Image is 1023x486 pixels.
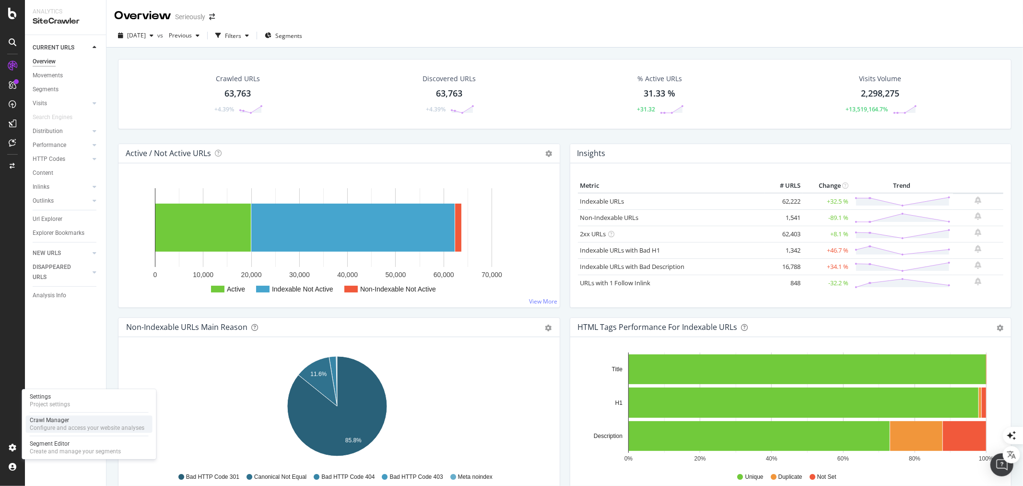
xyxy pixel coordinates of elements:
[33,126,63,136] div: Distribution
[803,209,851,226] td: -89.1 %
[126,179,548,300] svg: A chart.
[764,242,803,258] td: 1,342
[33,182,49,192] div: Inlinks
[224,87,251,100] div: 63,763
[764,258,803,275] td: 16,788
[310,371,327,377] text: 11.6%
[578,322,738,332] div: HTML Tags Performance for Indexable URLs
[578,179,765,193] th: Metric
[529,297,558,305] a: View More
[26,392,153,409] a: SettingsProject settings
[386,271,406,279] text: 50,000
[615,400,623,406] text: H1
[175,12,205,22] div: Serieously
[975,245,982,253] div: bell-plus
[33,98,47,109] div: Visits
[593,433,622,439] text: Description
[33,126,90,136] a: Distribution
[30,416,144,424] div: Crawl Manager
[817,473,836,481] span: Not Set
[126,352,548,464] svg: A chart.
[434,271,454,279] text: 60,000
[580,246,660,255] a: Indexable URLs with Bad H1
[979,455,994,462] text: 100%
[33,291,66,301] div: Analysis Info
[803,193,851,210] td: +32.5 %
[580,213,639,222] a: Non-Indexable URLs
[165,28,203,43] button: Previous
[611,366,623,373] text: Title
[803,242,851,258] td: +46.7 %
[225,32,241,40] div: Filters
[33,248,90,258] a: NEW URLS
[33,248,61,258] div: NEW URLS
[30,393,70,401] div: Settings
[644,87,675,100] div: 31.33 %
[580,197,624,206] a: Indexable URLs
[765,455,777,462] text: 40%
[33,112,82,122] a: Search Engines
[33,85,59,95] div: Segments
[975,261,982,269] div: bell-plus
[423,74,476,84] div: Discovered URLs
[975,229,982,236] div: bell-plus
[694,455,706,462] text: 20%
[254,473,306,481] span: Canonical Not Equal
[33,57,56,67] div: Overview
[114,28,157,43] button: [DATE]
[321,473,375,481] span: Bad HTTP Code 404
[33,43,74,53] div: CURRENT URLS
[997,325,1003,331] div: gear
[227,285,245,293] text: Active
[33,291,99,301] a: Analysis Info
[33,228,99,238] a: Explorer Bookmarks
[803,258,851,275] td: +34.1 %
[846,105,888,113] div: +13,519,164.7%
[33,85,99,95] a: Segments
[33,140,66,150] div: Performance
[33,154,65,164] div: HTTP Codes
[33,214,99,224] a: Url Explorer
[837,455,849,462] text: 60%
[360,285,436,293] text: Non-Indexable Not Active
[624,455,633,462] text: 0%
[30,440,121,448] div: Segment Editor
[546,150,553,157] i: Options
[33,228,84,238] div: Explorer Bookmarks
[114,8,171,24] div: Overview
[764,193,803,210] td: 62,222
[436,87,462,100] div: 63,763
[764,179,803,193] th: # URLS
[909,455,920,462] text: 80%
[859,74,902,84] div: Visits Volume
[33,57,99,67] a: Overview
[764,275,803,291] td: 848
[212,28,253,43] button: Filters
[275,32,302,40] span: Segments
[337,271,358,279] text: 40,000
[272,285,333,293] text: Indexable Not Active
[30,401,70,408] div: Project settings
[30,424,144,432] div: Configure and access your website analyses
[33,196,54,206] div: Outlinks
[33,16,98,27] div: SiteCrawler
[975,278,982,285] div: bell-plus
[578,352,999,464] svg: A chart.
[33,214,62,224] div: Url Explorer
[261,28,306,43] button: Segments
[186,473,239,481] span: Bad HTTP Code 301
[126,147,211,160] h4: Active / Not Active URLs
[33,182,90,192] a: Inlinks
[803,275,851,291] td: -32.2 %
[153,271,157,279] text: 0
[209,13,215,20] div: arrow-right-arrow-left
[975,212,982,220] div: bell-plus
[33,262,81,282] div: DISAPPEARED URLS
[33,8,98,16] div: Analytics
[580,279,651,287] a: URLs with 1 Follow Inlink
[458,473,493,481] span: Meta noindex
[33,112,72,122] div: Search Engines
[193,271,213,279] text: 10,000
[26,439,153,456] a: Segment EditorCreate and manage your segments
